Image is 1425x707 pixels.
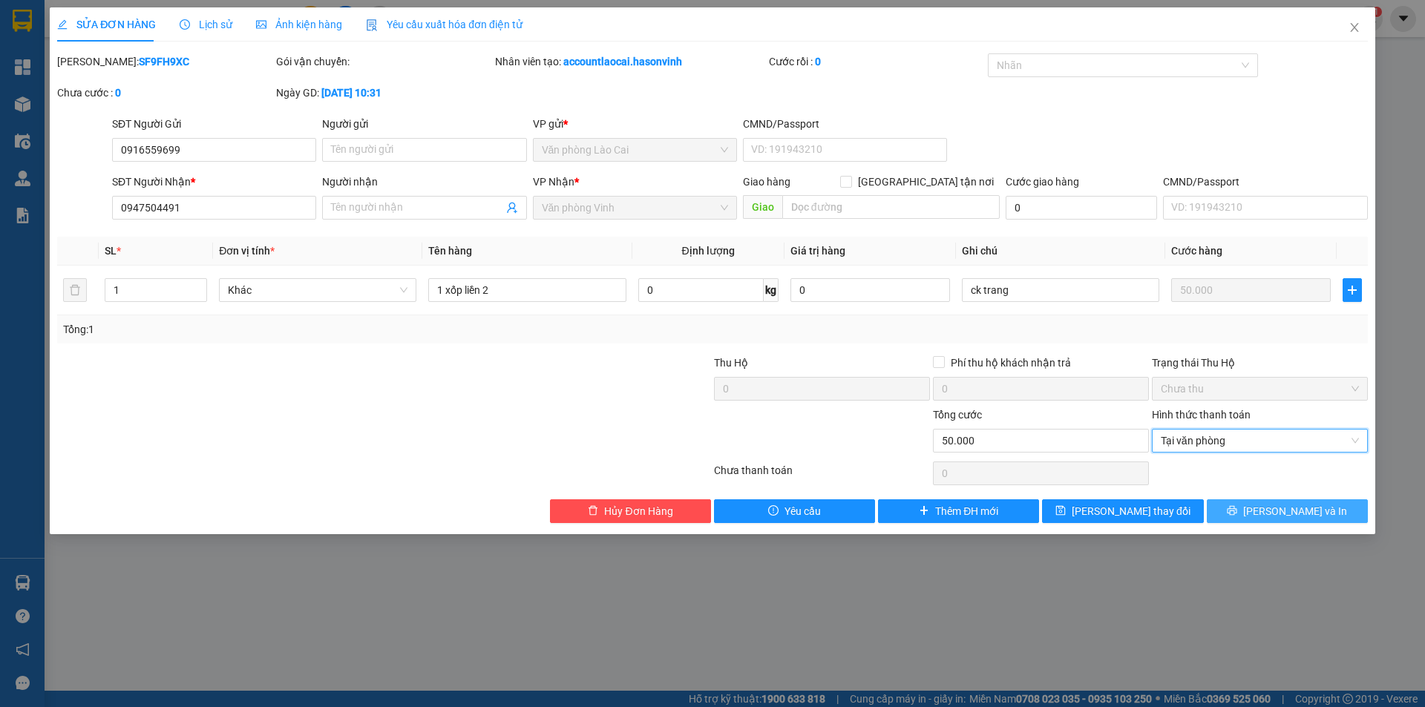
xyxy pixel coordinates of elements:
[428,278,626,302] input: VD: Bàn, Ghế
[63,278,87,302] button: delete
[198,12,358,36] b: [DOMAIN_NAME]
[784,503,821,519] span: Yêu cầu
[62,19,223,76] b: [PERSON_NAME] (Vinh - Sapa)
[852,174,1000,190] span: [GEOGRAPHIC_DATA] tận nơi
[256,19,266,30] span: picture
[276,85,492,101] div: Ngày GD:
[1207,499,1368,523] button: printer[PERSON_NAME] và In
[743,176,790,188] span: Giao hàng
[790,245,845,257] span: Giá trị hàng
[782,195,1000,219] input: Dọc đường
[228,279,407,301] span: Khác
[919,505,929,517] span: plus
[57,85,273,101] div: Chưa cước :
[1161,430,1359,452] span: Tại văn phòng
[542,139,728,161] span: Văn phòng Lào Cai
[1227,505,1237,517] span: printer
[112,174,316,190] div: SĐT Người Nhận
[322,174,526,190] div: Người nhận
[428,245,472,257] span: Tên hàng
[743,195,782,219] span: Giao
[1152,409,1251,421] label: Hình thức thanh toán
[322,116,526,132] div: Người gửi
[180,19,232,30] span: Lịch sử
[1161,378,1359,400] span: Chưa thu
[57,53,273,70] div: [PERSON_NAME]:
[764,278,779,302] span: kg
[1171,245,1222,257] span: Cước hàng
[588,505,598,517] span: delete
[542,197,728,219] span: Văn phòng Vinh
[276,53,492,70] div: Gói vận chuyển:
[712,462,931,488] div: Chưa thanh toán
[1349,22,1360,33] span: close
[743,116,947,132] div: CMND/Passport
[1343,278,1362,302] button: plus
[115,87,121,99] b: 0
[563,56,682,68] b: accountlaocai.hasonvinh
[180,19,190,30] span: clock-circle
[57,19,156,30] span: SỬA ĐƠN HÀNG
[714,357,748,369] span: Thu Hộ
[1243,503,1347,519] span: [PERSON_NAME] và In
[1042,499,1203,523] button: save[PERSON_NAME] thay đổi
[366,19,522,30] span: Yêu cầu xuất hóa đơn điện tử
[139,56,189,68] b: SF9FH9XC
[878,499,1039,523] button: plusThêm ĐH mới
[1006,176,1079,188] label: Cước giao hàng
[1343,284,1361,296] span: plus
[604,503,672,519] span: Hủy Đơn Hàng
[933,409,982,421] span: Tổng cước
[57,19,68,30] span: edit
[714,499,875,523] button: exclamation-circleYêu cầu
[321,87,381,99] b: [DATE] 10:31
[956,237,1165,266] th: Ghi chú
[1055,505,1066,517] span: save
[1171,278,1331,302] input: 0
[533,176,574,188] span: VP Nhận
[219,245,275,257] span: Đơn vị tính
[1163,174,1367,190] div: CMND/Passport
[1072,503,1190,519] span: [PERSON_NAME] thay đổi
[112,116,316,132] div: SĐT Người Gửi
[815,56,821,68] b: 0
[533,116,737,132] div: VP gửi
[78,86,358,180] h2: VP Nhận: Văn phòng Vinh
[1006,196,1157,220] input: Cước giao hàng
[366,19,378,31] img: icon
[1152,355,1368,371] div: Trạng thái Thu Hộ
[962,278,1159,302] input: Ghi Chú
[769,53,985,70] div: Cước rồi :
[256,19,342,30] span: Ảnh kiện hàng
[682,245,735,257] span: Định lượng
[945,355,1077,371] span: Phí thu hộ khách nhận trả
[8,86,119,111] h2: SF9FH9XC
[105,245,117,257] span: SL
[506,202,518,214] span: user-add
[63,321,550,338] div: Tổng: 1
[495,53,766,70] div: Nhân viên tạo:
[935,503,998,519] span: Thêm ĐH mới
[550,499,711,523] button: deleteHủy Đơn Hàng
[768,505,779,517] span: exclamation-circle
[1334,7,1375,49] button: Close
